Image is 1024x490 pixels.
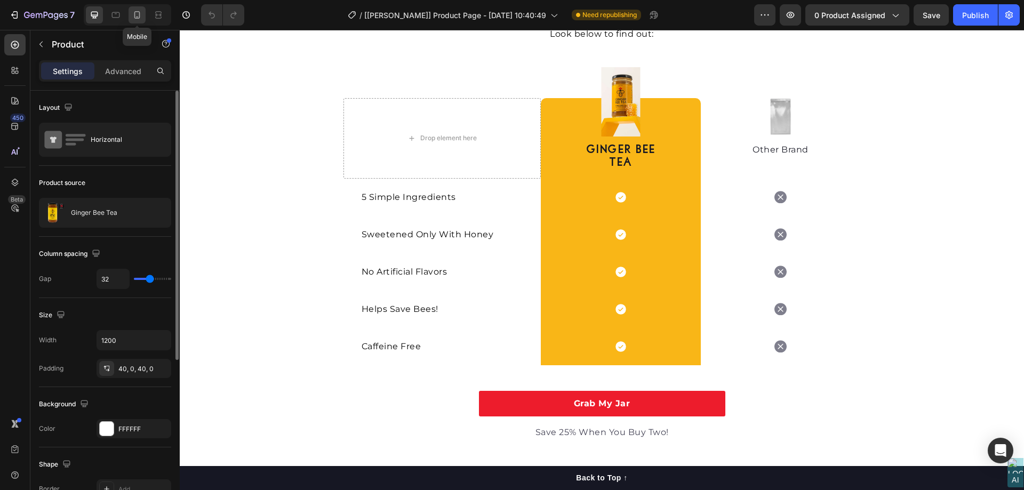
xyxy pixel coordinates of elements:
div: 450 [10,114,26,122]
div: Shape [39,457,73,472]
input: Auto [97,331,171,350]
p: Advanced [105,66,141,77]
div: Column spacing [39,247,102,261]
p: Ginger Bee [362,114,520,126]
button: Publish [953,4,998,26]
p: 7 [70,9,75,21]
p: Caffeine Free [182,310,343,323]
img: 495611768014373769-e55d51f4-9946-4a30-8066-6ac032ac28f5.png [590,68,612,105]
span: / [359,10,362,21]
div: Open Intercom Messenger [988,438,1013,463]
p: Helps Save Bees! [182,273,343,286]
div: Back to Top ↑ [396,443,447,454]
p: 5 Simple Ingredients [182,161,343,174]
div: Layout [39,101,75,115]
div: Background [39,397,91,412]
button: 0 product assigned [805,4,909,26]
span: [[PERSON_NAME]] Product Page - [DATE] 10:40:49 [364,10,546,21]
div: Color [39,424,55,433]
div: Publish [962,10,989,21]
img: gempages_583405641406612312-741e78f5-b07a-4d41-8bcd-6d36e8957917.jpg [421,37,460,107]
p: Grab My Jar [394,367,451,380]
p: Settings [53,66,83,77]
span: Save [923,11,940,20]
div: FFFFFF [118,424,169,434]
input: Auto [97,269,129,288]
div: Drop element here [241,104,297,113]
div: 40, 0, 40, 0 [118,364,169,374]
p: Tea [362,126,520,139]
div: Beta [8,195,26,204]
p: No Artificial Flavors [182,236,343,248]
button: 7 [4,4,79,26]
div: Size [39,308,67,323]
p: Save 25% When You Buy Two! [300,396,545,409]
div: Undo/Redo [201,4,244,26]
div: Padding [39,364,63,373]
img: product feature img [44,202,65,223]
span: Need republishing [582,10,637,20]
p: Other Brand [522,114,680,126]
span: 0 product assigned [814,10,885,21]
a: Grab My Jar [299,361,546,387]
iframe: To enrich screen reader interactions, please activate Accessibility in Grammarly extension settings [180,30,1024,490]
div: Horizontal [91,127,156,152]
button: Save [914,4,949,26]
p: Sweetened Only With Honey [182,198,343,211]
div: Product source [39,178,85,188]
div: Width [39,335,57,345]
p: Product [52,38,142,51]
p: Ginger Bee Tea [71,209,117,216]
div: Gap [39,274,51,284]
